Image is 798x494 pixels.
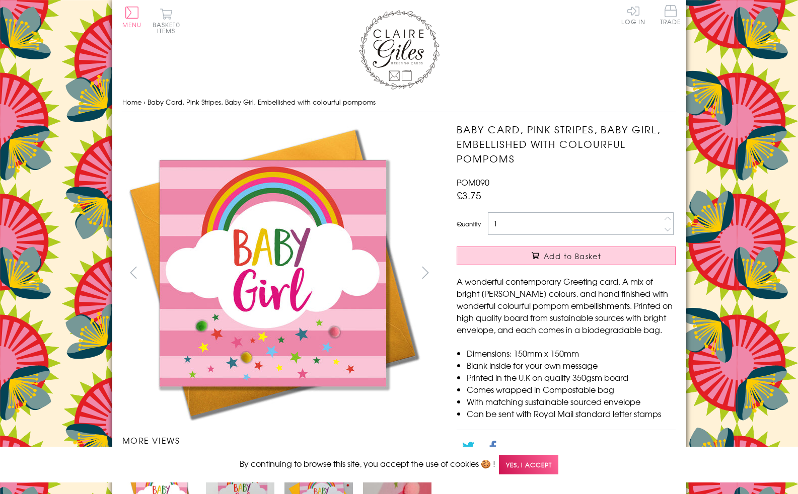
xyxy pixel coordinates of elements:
span: › [143,97,146,107]
p: A wonderful contemporary Greeting card. A mix of bright [PERSON_NAME] colours, and hand finished ... [457,275,676,336]
span: £3.75 [457,188,481,202]
li: Printed in the U.K on quality 350gsm board [467,371,676,383]
span: POM090 [457,176,489,188]
label: Quantity [457,219,481,228]
a: Trade [660,5,681,27]
button: next [414,261,437,284]
a: Home [122,97,141,107]
button: Basket0 items [153,8,180,34]
h3: More views [122,434,437,446]
span: Baby Card, Pink Stripes, Baby Girl, Embellished with colourful pompoms [148,97,376,107]
span: Yes, I accept [499,455,558,474]
li: Dimensions: 150mm x 150mm [467,347,676,359]
li: Can be sent with Royal Mail standard letter stamps [467,407,676,420]
img: Baby Card, Pink Stripes, Baby Girl, Embellished with colourful pompoms [437,122,739,424]
button: Menu [122,7,142,28]
a: Log In [621,5,645,25]
button: Add to Basket [457,246,676,265]
span: Menu [122,20,142,29]
li: Comes wrapped in Compostable bag [467,383,676,395]
span: Add to Basket [544,251,601,261]
li: Blank inside for your own message [467,359,676,371]
span: 0 items [157,20,180,35]
button: prev [122,261,145,284]
span: Trade [660,5,681,25]
nav: breadcrumbs [122,92,676,113]
img: Claire Giles Greetings Cards [359,10,440,90]
li: With matching sustainable sourced envelope [467,395,676,407]
img: Baby Card, Pink Stripes, Baby Girl, Embellished with colourful pompoms [122,122,424,424]
h1: Baby Card, Pink Stripes, Baby Girl, Embellished with colourful pompoms [457,122,676,166]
